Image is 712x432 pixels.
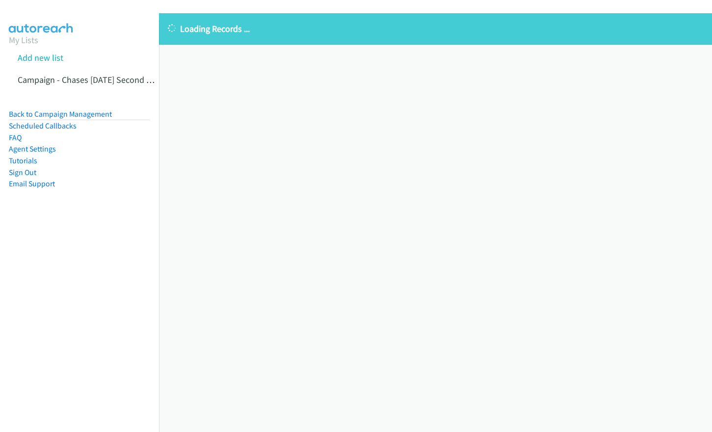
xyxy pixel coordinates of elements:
a: Email Support [9,179,55,188]
a: My Lists [9,34,38,46]
a: Back to Campaign Management [9,109,112,119]
a: Sign Out [9,168,36,177]
a: Agent Settings [9,144,56,153]
a: Scheduled Callbacks [9,121,77,130]
p: Loading Records ... [168,22,703,35]
a: Tutorials [9,156,37,165]
a: FAQ [9,133,22,142]
a: Campaign - Chases [DATE] Second Attempt [18,74,177,85]
a: Add new list [18,52,63,63]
